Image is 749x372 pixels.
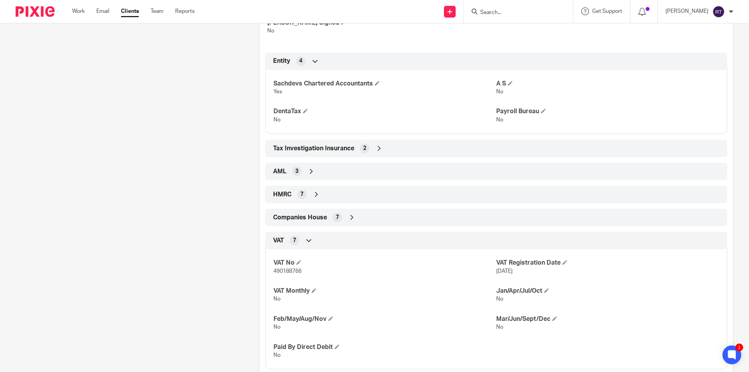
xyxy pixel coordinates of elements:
[273,57,290,65] span: Entity
[121,7,139,15] a: Clients
[479,9,550,16] input: Search
[273,296,280,302] span: No
[273,107,496,116] h4: DentaTax
[735,344,743,351] div: 1
[267,28,274,34] span: No
[666,7,708,15] p: [PERSON_NAME]
[273,167,286,176] span: AML
[293,237,296,244] span: 7
[273,190,291,199] span: HMRC
[496,259,719,267] h4: VAT Registration Date
[273,89,282,94] span: Yes
[273,324,280,330] span: No
[151,7,163,15] a: Team
[496,296,503,302] span: No
[496,287,719,295] h4: Jan/Apr/Jul/Oct
[592,9,622,14] span: Get Support
[72,7,85,15] a: Work
[712,5,725,18] img: svg%3E
[273,117,280,123] span: No
[299,57,302,65] span: 4
[496,315,719,323] h4: Mar/Jun/Sept/Dec
[496,107,719,116] h4: Payroll Bureau
[273,80,496,88] h4: Sachdevs Chartered Accountants
[295,167,298,175] span: 3
[273,214,327,222] span: Companies House
[496,117,503,123] span: No
[96,7,109,15] a: Email
[336,214,339,221] span: 7
[273,259,496,267] h4: VAT No
[496,269,513,274] span: [DATE]
[363,144,366,152] span: 2
[273,269,302,274] span: 490188766
[16,6,55,17] img: Pixie
[496,324,503,330] span: No
[273,315,496,323] h4: Feb/May/Aug/Nov
[273,343,496,351] h4: Paid By Direct Debit
[175,7,195,15] a: Reports
[273,352,280,358] span: No
[273,287,496,295] h4: VAT Monthly
[496,89,503,94] span: No
[300,190,304,198] span: 7
[496,80,719,88] h4: A S
[273,144,354,153] span: Tax Investigation Insurance
[273,237,284,245] span: VAT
